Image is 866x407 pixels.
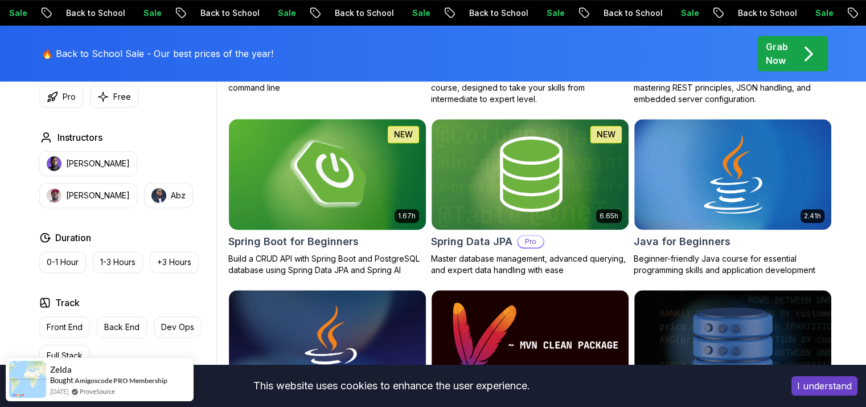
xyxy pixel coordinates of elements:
[47,321,83,333] p: Front End
[597,129,615,140] p: NEW
[766,40,788,67] p: Grab Now
[634,290,831,401] img: Advanced Databases card
[791,376,857,396] button: Accept cookies
[66,158,130,169] p: [PERSON_NAME]
[47,350,83,361] p: Full Stack
[795,7,831,19] p: Sale
[224,116,430,232] img: Spring Boot for Beginners card
[180,7,257,19] p: Back to School
[431,234,512,250] h2: Spring Data JPA
[63,91,76,103] p: Pro
[90,86,138,108] button: Free
[394,129,413,140] p: NEW
[157,257,191,268] p: +3 Hours
[50,386,68,396] span: [DATE]
[171,190,186,201] p: Abz
[717,7,795,19] p: Back to School
[42,47,273,60] p: 🔥 Back to School Sale - Our best prices of the year!
[9,373,774,398] div: This website uses cookies to enhance the user experience.
[431,71,629,105] p: Dive deep into Spring Boot with our advanced course, designed to take your skills from intermedia...
[100,257,136,268] p: 1-3 Hours
[228,71,426,93] p: Learn the fundamentals of Linux and how to use the command line
[39,86,83,108] button: Pro
[634,71,832,105] p: Learn to build robust, scalable APIs with Spring Boot, mastering REST principles, JSON handling, ...
[431,253,629,276] p: Master database management, advanced querying, and expert data handling with ease
[432,290,629,401] img: Maven Essentials card
[583,7,660,19] p: Back to School
[97,316,147,338] button: Back End
[449,7,526,19] p: Back to School
[634,253,832,276] p: Beginner-friendly Java course for essential programming skills and application development
[55,296,80,310] h2: Track
[392,7,428,19] p: Sale
[600,211,618,221] p: 6.65h
[55,231,91,245] h2: Duration
[39,183,137,208] button: instructor img[PERSON_NAME]
[50,365,72,375] span: Zelda
[154,316,202,338] button: Dev Ops
[161,321,194,333] p: Dev Ops
[229,290,426,401] img: Java for Developers card
[228,234,359,250] h2: Spring Boot for Beginners
[80,386,115,396] a: ProveSource
[660,7,697,19] p: Sale
[432,119,629,230] img: Spring Data JPA card
[39,345,90,367] button: Full Stack
[228,119,426,276] a: Spring Boot for Beginners card1.67hNEWSpring Boot for BeginnersBuild a CRUD API with Spring Boot ...
[314,7,392,19] p: Back to School
[150,251,199,273] button: +3 Hours
[39,251,86,273] button: 0-1 Hour
[58,131,102,144] h2: Instructors
[47,257,79,268] p: 0-1 Hour
[431,119,629,276] a: Spring Data JPA card6.65hNEWSpring Data JPAProMaster database management, advanced querying, and ...
[398,211,416,221] p: 1.67h
[144,183,193,208] button: instructor imgAbz
[39,316,90,338] button: Front End
[634,119,831,230] img: Java for Beginners card
[75,376,167,385] a: Amigoscode PRO Membership
[257,7,294,19] p: Sale
[39,151,137,176] button: instructor img[PERSON_NAME]
[66,190,130,201] p: [PERSON_NAME]
[104,321,139,333] p: Back End
[47,188,61,203] img: instructor img
[9,361,46,398] img: provesource social proof notification image
[634,234,730,250] h2: Java for Beginners
[634,119,832,276] a: Java for Beginners card2.41hJava for BeginnersBeginner-friendly Java course for essential program...
[93,251,143,273] button: 1-3 Hours
[228,253,426,276] p: Build a CRUD API with Spring Boot and PostgreSQL database using Spring Data JPA and Spring AI
[46,7,123,19] p: Back to School
[50,376,73,385] span: Bought
[123,7,159,19] p: Sale
[151,188,166,203] img: instructor img
[113,91,131,103] p: Free
[518,236,543,247] p: Pro
[804,211,821,221] p: 2.41h
[47,156,61,171] img: instructor img
[526,7,563,19] p: Sale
